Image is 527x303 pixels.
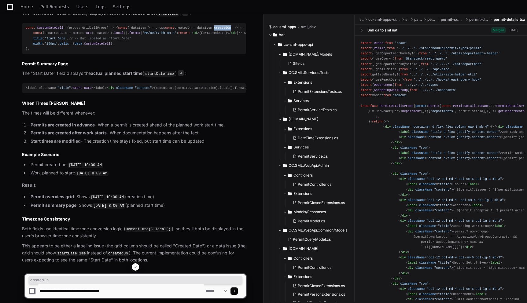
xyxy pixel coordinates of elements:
[374,41,383,45] span: React
[410,88,417,92] span: from
[400,68,408,71] span: from
[69,26,107,30] span: props: GridCellProps
[286,59,351,68] button: Site.cs
[293,256,313,261] span: Controllers
[283,162,287,169] svg: Directory
[408,224,417,228] span: label
[84,86,92,90] span: Date
[400,172,417,176] span: className
[479,104,489,108] span: React
[26,26,35,30] span: const
[408,261,417,265] span: label
[466,245,472,249] span: div
[278,68,355,78] button: CC.SML.Services.Tests
[402,250,408,254] span: div
[22,225,246,239] p: Both fields use identical timezone conversion logic ( ), so they'll both be displayed in the user...
[415,209,432,212] span: className
[404,78,412,82] span: from
[402,193,408,197] span: div
[293,98,309,103] span: Services
[76,5,88,9] span: Users
[118,26,127,30] span: const
[408,203,417,207] span: label
[278,49,355,59] button: [DOMAIN_NAME]/Models
[419,146,429,150] span: "row"
[288,125,292,133] svg: Directory
[391,141,402,144] span: </ >
[20,5,33,9] span: Home
[361,93,372,97] span: import
[45,42,58,46] span: '150px'
[22,70,246,77] p: The "Start Date" field displays the ( ) :
[385,125,391,129] span: div
[408,182,417,186] span: label
[398,156,502,160] span: < = >
[293,191,312,196] span: Extensions
[178,31,190,35] span: return
[429,52,500,55] span: '../../../../utils/departments-helper'
[374,83,393,87] span: Department
[178,70,184,76] span: 4
[107,86,344,90] span: {moment.utc(permit?.startDateTime).local().format('MM/DD/YY hh:mm A')} // <- Actual start time
[278,225,355,235] button: CC.SML.WebApi.Common/Models
[289,117,318,122] span: [DOMAIN_NAME]
[395,162,400,165] span: div
[427,219,502,223] span: "col-12 col-md-4 col-sm-6 col-lg-3 mb-3"
[279,32,286,37] span: /src
[268,30,350,40] button: /src
[400,156,406,160] span: div
[29,122,246,129] li: - When a permit is created ahead of the planned work start time
[391,146,430,150] span: < = >
[491,224,506,228] span: </ >
[107,251,129,256] code: createdOn
[283,170,355,180] button: Controllers
[293,80,312,85] span: Extensions
[283,96,355,106] button: Services
[125,227,172,232] code: moment.utc().local()
[398,193,410,197] span: </ >
[298,182,331,187] span: PermitController.cs
[29,202,246,209] li: : Shows (planned start time)
[393,125,410,129] span: className
[293,210,326,214] span: Models/Responses
[421,62,429,66] span: from
[69,37,131,40] span: // <- But labeled as "Start Date"
[22,151,246,158] h2: Example Scenario
[22,110,246,117] p: The times will be different whenever:
[56,251,87,256] code: startDateTime
[383,93,391,97] span: from
[288,190,292,197] svg: Directory
[415,230,432,233] span: className
[361,73,372,76] span: import
[75,42,82,46] span: data
[398,151,502,155] span: < = >
[361,57,372,60] span: import
[380,104,414,108] span: PermitDetailsProps
[40,5,69,9] span: Pull Requests
[142,31,176,35] span: 'MM/DD/YY hh:mm A'
[410,73,477,76] span: '../../../../utils/site-helper-util'
[411,130,428,134] span: className
[288,255,292,262] svg: Directory
[289,70,329,75] span: CC.SML.Services.Tests
[290,106,351,114] button: PermitServiceTests.cs
[374,46,385,50] span: Permit
[361,62,372,66] span: import
[361,41,372,45] span: import
[395,57,402,60] span: from
[395,141,400,144] span: div
[298,89,342,94] span: PermitExtensionsTests.cs
[92,203,125,209] code: [DATE] 8:00 AM
[427,156,500,160] span: "content d-flex justify-content-center"
[427,17,436,22] span: permit
[393,146,398,150] span: div
[29,138,246,145] li: - The creation time stays fixed, but start time can be updated
[438,224,451,228] span: "title"
[113,5,130,9] span: Settings
[290,217,351,225] button: PermitModel.cs
[60,42,69,46] span: cells
[442,104,451,108] span: const
[400,146,417,150] span: className
[75,171,109,176] code: [DATE] 8:00 AM
[398,135,502,139] span: < = >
